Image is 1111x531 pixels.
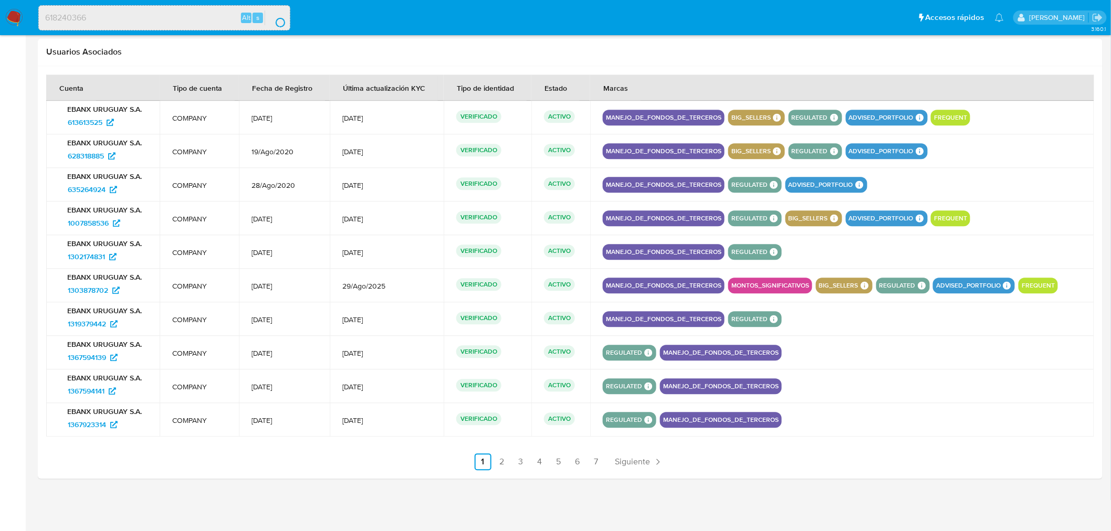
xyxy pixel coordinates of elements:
span: s [256,13,259,23]
button: search-icon [265,10,286,25]
h2: Usuarios Asociados [46,47,1094,57]
span: Alt [242,13,250,23]
a: Salir [1092,12,1103,23]
a: Notificaciones [995,13,1004,22]
span: 3.160.1 [1091,25,1106,33]
p: gregorio.negri@mercadolibre.com [1029,13,1088,23]
span: Accesos rápidos [926,12,984,23]
input: Buscar usuario o caso... [39,11,290,25]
